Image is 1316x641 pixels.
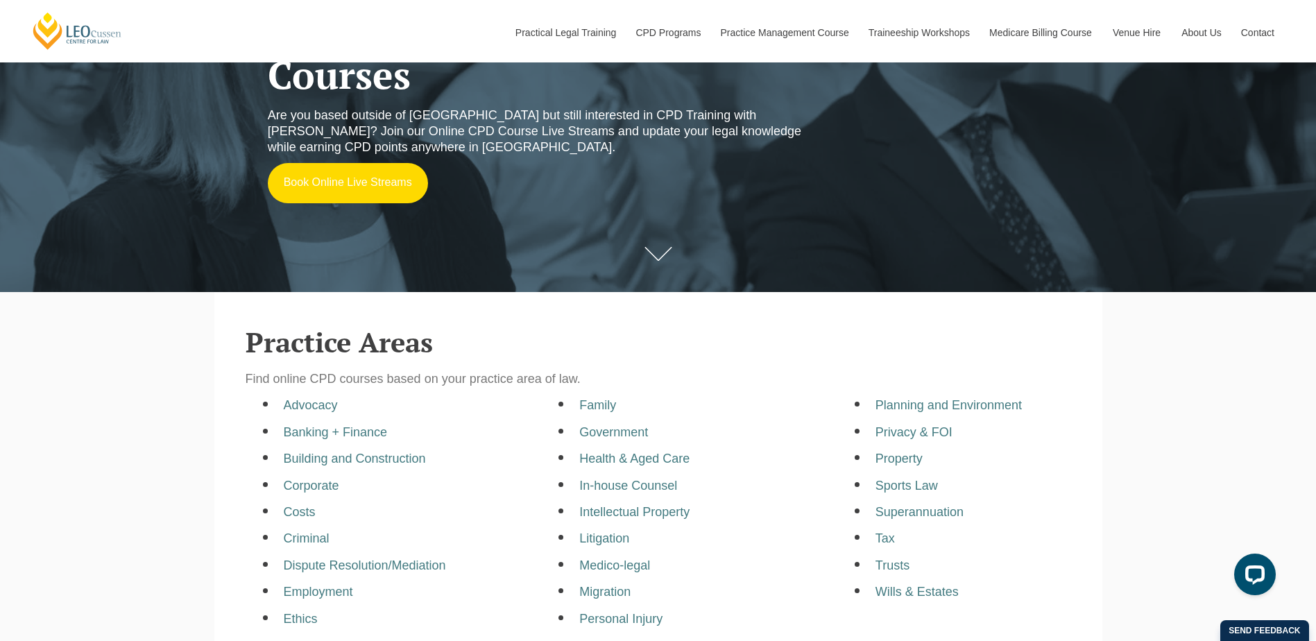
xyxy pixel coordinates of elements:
a: CPD Programs [625,3,710,62]
a: Planning and Environment [875,398,1022,412]
a: Employment [284,585,353,599]
a: Building and Construction [284,452,426,465]
a: Contact [1231,3,1285,62]
a: Practice Management Course [710,3,858,62]
a: Migration [579,585,631,599]
a: Privacy & FOI [875,425,952,439]
a: Personal Injury [579,612,663,626]
a: Litigation [579,531,629,545]
a: Sports Law [875,479,938,493]
a: Superannuation [875,505,964,519]
a: About Us [1171,3,1231,62]
a: Practical Legal Training [505,3,626,62]
a: Intellectual Property [579,505,690,519]
a: Costs [284,505,316,519]
a: Health & Aged Care [579,452,690,465]
a: Traineeship Workshops [858,3,979,62]
a: Dispute Resolution/Mediation [284,558,446,572]
a: Government [579,425,648,439]
a: Ethics [284,612,318,626]
a: In-house Counsel [579,479,677,493]
a: Banking + Finance [284,425,388,439]
a: Family [579,398,616,412]
a: Venue Hire [1102,3,1171,62]
a: Wills & Estates [875,585,959,599]
a: Property [875,452,923,465]
a: Criminal [284,531,330,545]
iframe: LiveChat chat widget [1223,548,1281,606]
p: Find online CPD courses based on your practice area of law. [246,371,1071,387]
a: Corporate [284,479,339,493]
a: Advocacy [284,398,338,412]
p: Are you based outside of [GEOGRAPHIC_DATA] but still interested in CPD Training with [PERSON_NAME... [268,108,814,156]
h2: Practice Areas [246,327,1071,357]
a: Tax [875,531,895,545]
h1: Live Stream Online CPD Courses [268,12,814,96]
a: Medico-legal [579,558,650,572]
a: Book Online Live Streams [268,163,428,203]
a: Medicare Billing Course [979,3,1102,62]
a: Trusts [875,558,909,572]
a: [PERSON_NAME] Centre for Law [31,11,123,51]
